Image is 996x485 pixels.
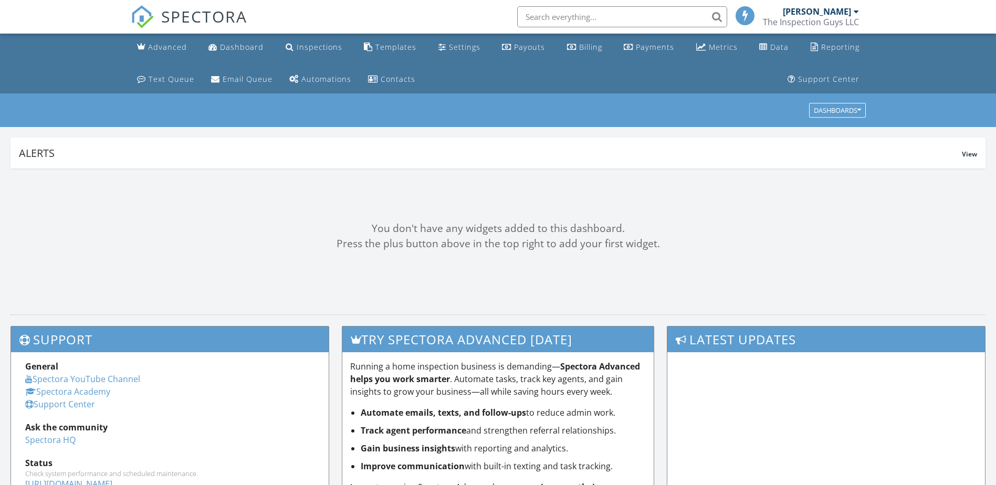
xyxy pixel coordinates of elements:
[361,460,646,472] li: with built-in texting and task tracking.
[514,42,545,52] div: Payouts
[11,236,985,251] div: Press the plus button above in the top right to add your first widget.
[131,14,247,36] a: SPECTORA
[25,421,314,434] div: Ask the community
[19,146,962,160] div: Alerts
[806,38,864,57] a: Reporting
[755,38,793,57] a: Data
[962,150,977,159] span: View
[783,70,864,89] a: Support Center
[361,406,646,419] li: to reduce admin work.
[25,398,95,410] a: Support Center
[25,434,76,446] a: Spectora HQ
[131,5,154,28] img: The Best Home Inspection Software - Spectora
[25,469,314,478] div: Check system performance and scheduled maintenance.
[667,326,985,352] h3: Latest Updates
[770,42,789,52] div: Data
[11,326,329,352] h3: Support
[148,42,187,52] div: Advanced
[11,221,985,236] div: You don't have any widgets added to this dashboard.
[342,326,654,352] h3: Try spectora advanced [DATE]
[620,38,678,57] a: Payments
[285,70,355,89] a: Automations (Basic)
[361,424,646,437] li: and strengthen referral relationships.
[798,74,859,84] div: Support Center
[498,38,549,57] a: Payouts
[133,38,191,57] a: Advanced
[636,42,674,52] div: Payments
[809,103,866,118] button: Dashboards
[350,361,640,385] strong: Spectora Advanced helps you work smarter
[204,38,268,57] a: Dashboard
[579,42,602,52] div: Billing
[350,360,646,398] p: Running a home inspection business is demanding— . Automate tasks, track key agents, and gain ins...
[375,42,416,52] div: Templates
[133,70,198,89] a: Text Queue
[449,42,480,52] div: Settings
[783,6,851,17] div: [PERSON_NAME]
[360,38,421,57] a: Templates
[220,42,264,52] div: Dashboard
[301,74,351,84] div: Automations
[25,361,58,372] strong: General
[814,107,861,114] div: Dashboards
[381,74,415,84] div: Contacts
[434,38,485,57] a: Settings
[223,74,272,84] div: Email Queue
[25,386,110,397] a: Spectora Academy
[361,407,526,418] strong: Automate emails, texts, and follow-ups
[25,457,314,469] div: Status
[297,42,342,52] div: Inspections
[364,70,420,89] a: Contacts
[709,42,738,52] div: Metrics
[161,5,247,27] span: SPECTORA
[149,74,194,84] div: Text Queue
[821,42,859,52] div: Reporting
[361,442,455,454] strong: Gain business insights
[281,38,347,57] a: Inspections
[517,6,727,27] input: Search everything...
[763,17,859,27] div: The Inspection Guys LLC
[361,442,646,455] li: with reporting and analytics.
[563,38,606,57] a: Billing
[361,425,466,436] strong: Track agent performance
[207,70,277,89] a: Email Queue
[361,460,465,472] strong: Improve communication
[25,373,140,385] a: Spectora YouTube Channel
[692,38,742,57] a: Metrics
